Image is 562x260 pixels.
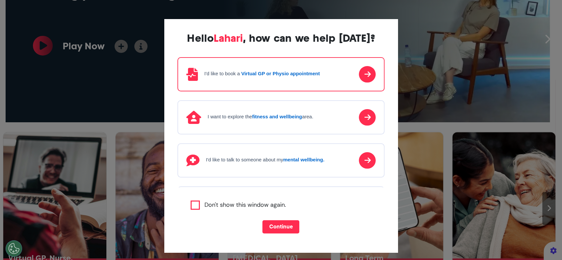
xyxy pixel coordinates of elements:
span: Lahari [213,32,243,44]
label: Don't show this window again. [204,201,286,210]
strong: fitness and wellbeing [252,114,302,119]
h4: I'd like to book a [204,71,320,77]
strong: mental wellbeing. [283,157,324,162]
button: Continue [262,220,299,233]
input: Agree to privacy policy [191,201,200,210]
h4: I want to explore the area. [208,114,313,120]
button: Open Preferences [6,240,22,257]
h4: I'd like to talk to someone about my [206,157,325,163]
strong: Virtual GP or Physio appointment [241,71,320,76]
div: Hello , how can we help [DATE]? [177,32,385,44]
